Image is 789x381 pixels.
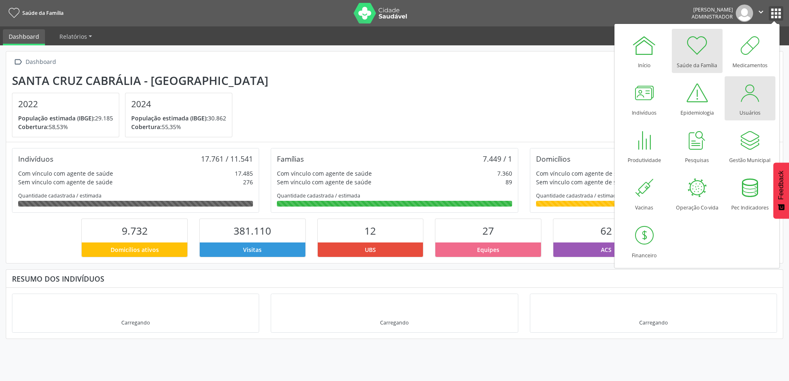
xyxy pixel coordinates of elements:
p: 55,35% [131,122,226,131]
a: Início [619,29,670,73]
span: Domicílios ativos [111,245,159,254]
div: 17.761 / 11.541 [201,154,253,163]
a: Saúde da Família [6,6,64,20]
span: 27 [482,224,494,238]
button: apps [769,6,783,21]
div: Domicílios [536,154,570,163]
img: img [736,5,753,22]
div: 7.449 / 1 [483,154,512,163]
a: Usuários [725,76,775,120]
a: Pesquisas [672,124,723,168]
div: [PERSON_NAME] [692,6,733,13]
div: Dashboard [24,56,57,68]
div: 17.485 [235,169,253,178]
div: 7.360 [497,169,512,178]
div: Carregando [121,319,150,326]
span: Saúde da Família [22,9,64,16]
span: 62 [600,224,612,238]
div: Sem vínculo com agente de saúde [536,178,631,186]
span: ACS [601,245,612,254]
div: Carregando [380,319,409,326]
span: Cobertura: [131,123,162,131]
p: 58,53% [18,122,113,131]
h4: 2022 [18,99,113,109]
span: Feedback [777,171,785,200]
span: UBS [365,245,376,254]
div: Indivíduos [18,154,53,163]
span: 381.110 [234,224,271,238]
a: Medicamentos [725,29,775,73]
button: Feedback - Mostrar pesquisa [773,162,789,219]
a: Vacinas [619,171,670,215]
div: Com vínculo com agente de saúde [18,169,113,178]
button:  [753,5,769,22]
div: Famílias [277,154,304,163]
p: 29.185 [18,114,113,122]
div: Com vínculo com agente de saúde [536,169,631,178]
a: Produtividade [619,124,670,168]
div: Santa Cruz Cabrália - [GEOGRAPHIC_DATA] [12,74,268,87]
div: Sem vínculo com agente de saúde [277,178,371,186]
span: Equipes [477,245,499,254]
h4: 2024 [131,99,226,109]
div: Resumo dos indivíduos [12,274,777,283]
a: Financeiro [619,219,670,263]
div: Sem vínculo com agente de saúde [18,178,113,186]
a: Dashboard [3,29,45,45]
div: Quantidade cadastrada / estimada [277,192,512,199]
div: 89 [506,178,512,186]
div: Quantidade cadastrada / estimada [536,192,771,199]
a: Operação Co-vida [672,171,723,215]
span: População estimada (IBGE): [131,114,208,122]
span: 12 [364,224,376,238]
div: Com vínculo com agente de saúde [277,169,372,178]
i:  [12,56,24,68]
span: 9.732 [122,224,148,238]
i:  [756,7,765,16]
span: População estimada (IBGE): [18,114,95,122]
a: Indivíduos [619,76,670,120]
a: Relatórios [54,29,98,44]
a: Gestão Municipal [725,124,775,168]
div: Quantidade cadastrada / estimada [18,192,253,199]
div: 276 [243,178,253,186]
p: 30.862 [131,114,226,122]
a: Epidemiologia [672,76,723,120]
span: Visitas [243,245,262,254]
span: Cobertura: [18,123,49,131]
span: Administrador [692,13,733,20]
a: Saúde da Família [672,29,723,73]
a: Pec Indicadores [725,171,775,215]
a:  Dashboard [12,56,57,68]
div: Carregando [639,319,668,326]
span: Relatórios [59,33,87,40]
